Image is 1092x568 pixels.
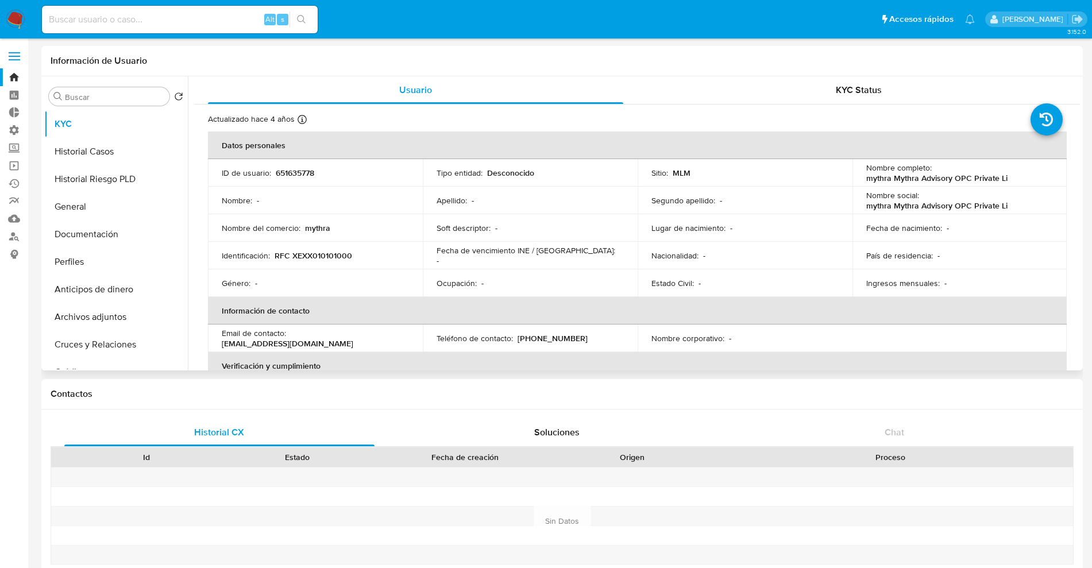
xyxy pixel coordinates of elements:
[716,451,1065,463] div: Proceso
[673,168,690,178] p: MLM
[885,426,904,439] span: Chat
[965,14,975,24] a: Notificaciones
[437,256,439,266] p: -
[276,168,314,178] p: 651635778
[437,195,467,206] p: Apellido :
[208,132,1067,159] th: Datos personales
[472,195,474,206] p: -
[651,223,726,233] p: Lugar de nacimiento :
[730,223,732,233] p: -
[836,83,882,96] span: KYC Status
[518,333,588,343] p: [PHONE_NUMBER]
[699,278,701,288] p: -
[495,223,497,233] p: -
[275,250,352,261] p: RFC XEXX010101000
[437,278,477,288] p: Ocupación :
[1071,13,1083,25] a: Salir
[79,451,214,463] div: Id
[866,173,1008,183] p: mythra Mythra Advisory OPC Private Li
[44,276,188,303] button: Anticipos de dinero
[44,193,188,221] button: General
[53,92,63,101] button: Buscar
[255,278,257,288] p: -
[437,333,513,343] p: Teléfono de contacto :
[534,426,580,439] span: Soluciones
[381,451,549,463] div: Fecha de creación
[481,278,484,288] p: -
[889,13,954,25] span: Accesos rápidos
[44,358,188,386] button: Créditos
[290,11,313,28] button: search-icon
[44,303,188,331] button: Archivos adjuntos
[44,165,188,193] button: Historial Riesgo PLD
[437,223,491,233] p: Soft descriptor :
[51,55,147,67] h1: Información de Usuario
[651,333,724,343] p: Nombre corporativo :
[399,83,432,96] span: Usuario
[208,114,295,125] p: Actualizado hace 4 años
[651,168,668,178] p: Sitio :
[866,200,1008,211] p: mythra Mythra Advisory OPC Private Li
[651,195,715,206] p: Segundo apellido :
[437,245,615,256] p: Fecha de vencimiento INE / [GEOGRAPHIC_DATA] :
[44,331,188,358] button: Cruces y Relaciones
[65,92,165,102] input: Buscar
[208,352,1067,380] th: Verificación y cumplimiento
[729,333,731,343] p: -
[437,168,483,178] p: Tipo entidad :
[703,250,705,261] p: -
[565,451,700,463] div: Origen
[222,223,300,233] p: Nombre del comercio :
[265,14,275,25] span: Alt
[866,278,940,288] p: Ingresos mensuales :
[257,195,259,206] p: -
[281,14,284,25] span: s
[222,168,271,178] p: ID de usuario :
[651,250,699,261] p: Nacionalidad :
[651,278,694,288] p: Estado Civil :
[222,328,286,338] p: Email de contacto :
[487,168,534,178] p: Desconocido
[866,163,932,173] p: Nombre completo :
[230,451,364,463] div: Estado
[720,195,722,206] p: -
[222,195,252,206] p: Nombre :
[944,278,947,288] p: -
[866,223,942,233] p: Fecha de nacimiento :
[44,138,188,165] button: Historial Casos
[866,250,933,261] p: País de residencia :
[208,297,1067,324] th: Información de contacto
[174,92,183,105] button: Volver al orden por defecto
[947,223,949,233] p: -
[222,278,250,288] p: Género :
[937,250,940,261] p: -
[222,250,270,261] p: Identificación :
[44,110,188,138] button: KYC
[42,12,318,27] input: Buscar usuario o caso...
[1002,14,1067,25] p: santiago.sgreco@mercadolibre.com
[866,190,919,200] p: Nombre social :
[194,426,244,439] span: Historial CX
[305,223,330,233] p: mythra
[51,388,1074,400] h1: Contactos
[44,221,188,248] button: Documentación
[222,338,353,349] p: [EMAIL_ADDRESS][DOMAIN_NAME]
[44,248,188,276] button: Perfiles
